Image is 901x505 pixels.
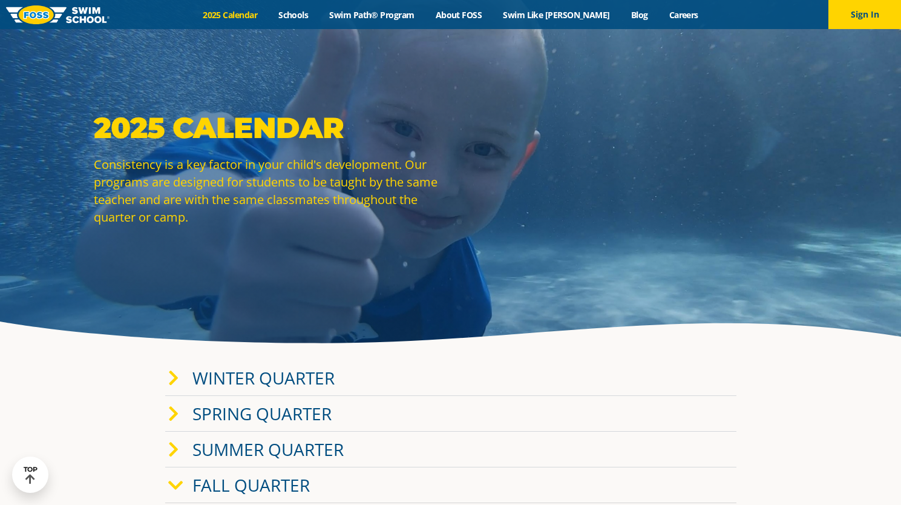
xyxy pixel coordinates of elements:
[268,9,319,21] a: Schools
[6,5,110,24] img: FOSS Swim School Logo
[192,474,310,497] a: Fall Quarter
[192,9,268,21] a: 2025 Calendar
[192,438,344,461] a: Summer Quarter
[658,9,709,21] a: Careers
[493,9,621,21] a: Swim Like [PERSON_NAME]
[24,466,38,484] div: TOP
[192,402,332,425] a: Spring Quarter
[425,9,493,21] a: About FOSS
[620,9,658,21] a: Blog
[319,9,425,21] a: Swim Path® Program
[192,366,335,389] a: Winter Quarter
[94,156,445,226] p: Consistency is a key factor in your child's development. Our programs are designed for students t...
[94,110,344,145] strong: 2025 Calendar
